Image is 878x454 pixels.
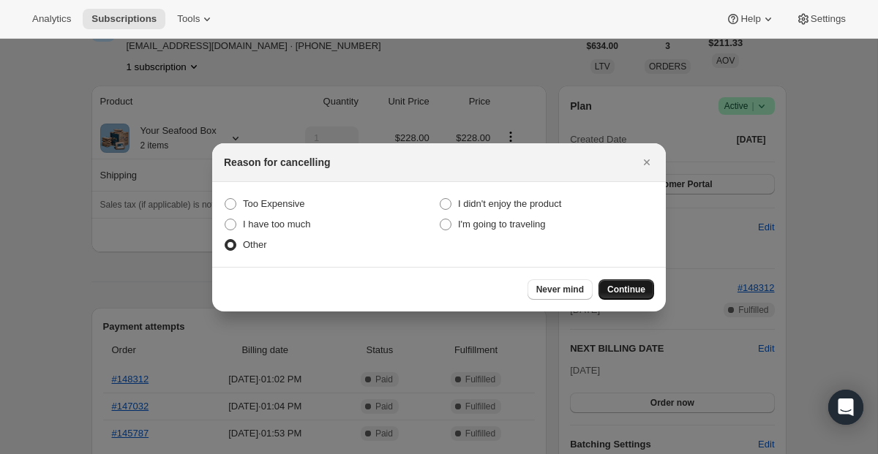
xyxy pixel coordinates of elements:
button: Close [637,152,657,173]
span: Tools [177,13,200,25]
span: I didn't enjoy the product [458,198,561,209]
span: I'm going to traveling [458,219,546,230]
span: Help [740,13,760,25]
span: Other [243,239,267,250]
span: Analytics [32,13,71,25]
span: Subscriptions [91,13,157,25]
button: Continue [599,279,654,300]
div: Open Intercom Messenger [828,390,863,425]
span: Never mind [536,284,584,295]
h2: Reason for cancelling [224,155,330,170]
button: Settings [787,9,855,29]
button: Tools [168,9,223,29]
span: Too Expensive [243,198,305,209]
span: Continue [607,284,645,295]
span: Settings [811,13,846,25]
button: Help [717,9,784,29]
button: Analytics [23,9,80,29]
button: Subscriptions [83,9,165,29]
span: I have too much [243,219,311,230]
button: Never mind [528,279,593,300]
